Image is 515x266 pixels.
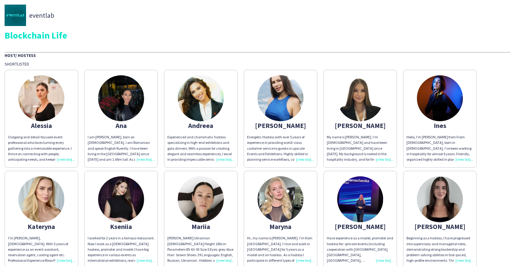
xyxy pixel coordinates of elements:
[8,224,75,229] div: Kateryna
[18,75,64,121] img: thumb-68c6b46a6659a.jpeg
[5,31,510,40] div: Blockchain Life
[406,123,473,128] div: Ines
[88,224,154,229] div: Kseniia
[88,134,154,162] div: I am [PERSON_NAME], born on [DEMOGRAPHIC_DATA]. I am Romanian and speak English fluently. I have ...
[247,134,314,162] div: Energetic Hostess with over 5 years of experience in providing world-class customer service to gu...
[327,123,394,128] div: [PERSON_NAME]
[167,123,234,128] div: Andreea
[178,75,224,121] img: thumb-d7984212-e1b2-46ba-aaf0-9df4602df6eb.jpg
[29,13,54,18] span: eventlab
[5,61,510,67] div: Shortlisted
[247,235,314,263] div: Hi , my name is [PERSON_NAME]. I’m from [GEOGRAPHIC_DATA]. I I live and work in [GEOGRAPHIC_DATA]...
[18,176,64,222] img: thumb-67c98d805fc58.jpeg
[88,235,154,263] div: I worked for 2 years in a famous restaurant. Now I work as a [DEMOGRAPHIC_DATA] hostess, promoter...
[88,123,154,128] div: Ana
[5,52,510,58] div: Host/ Hostess
[247,123,314,128] div: [PERSON_NAME]
[337,75,383,121] img: thumb-68dbd5862b2b6.jpeg
[167,134,234,162] div: Experienced and charismatic hostess specializing in high-end exhibitions and gala dinners. With a...
[8,235,75,263] div: I'm [PERSON_NAME], [DEMOGRAPHIC_DATA]. With 5 years of experience as an event assistant, reservat...
[5,5,26,26] img: thumb-18d8f7c7-76b8-4766-9af1-6e1ab5ddad54.jpg
[167,235,234,263] div: [PERSON_NAME] Ukrainian [DEMOGRAPHIC_DATA] Height 180cm Parameters 85-63-93 Size:S Eyes: grey-blu...
[337,176,383,222] img: thumb-abad0219-0386-411e-bdd7-f689097673d5.jpg
[406,235,473,263] div: Beginning as a hostess, I have progressed into supervisory and managerial roles, demonstrating st...
[98,75,144,121] img: thumb-fa734554-4403-4f09-bc84-77bfa1de3050.jpg
[327,134,394,162] div: My name is [PERSON_NAME]. I’m [DEMOGRAPHIC_DATA] and have been living in [GEOGRAPHIC_DATA] since ...
[8,123,75,128] div: Alessia
[406,224,473,229] div: [PERSON_NAME]
[257,75,303,121] img: thumb-68a09f322d3c7.jpeg
[417,176,463,222] img: thumb-679c74a537884.jpeg
[417,75,463,121] img: thumb-637b9d65486dc.jpeg
[8,134,75,162] div: Outgoing and detail-focused event professional who loves turning every gathering into a memorable...
[257,176,303,222] img: thumb-6146572cd6dce.jpeg
[98,176,144,222] img: thumb-671f536a5562f.jpeg
[327,224,394,229] div: [PERSON_NAME]
[406,134,473,162] div: Hello, I’m [PERSON_NAME] from From [DEMOGRAPHIC_DATA], born in [DEMOGRAPHIC_DATA]. I’ve been work...
[167,224,234,229] div: Mariia
[247,224,314,229] div: Maryna
[327,235,394,263] div: Have experience as a model, promoter and hostess for: •private events (including cooperation with...
[178,176,224,222] img: thumb-670f7aee9147a.jpeg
